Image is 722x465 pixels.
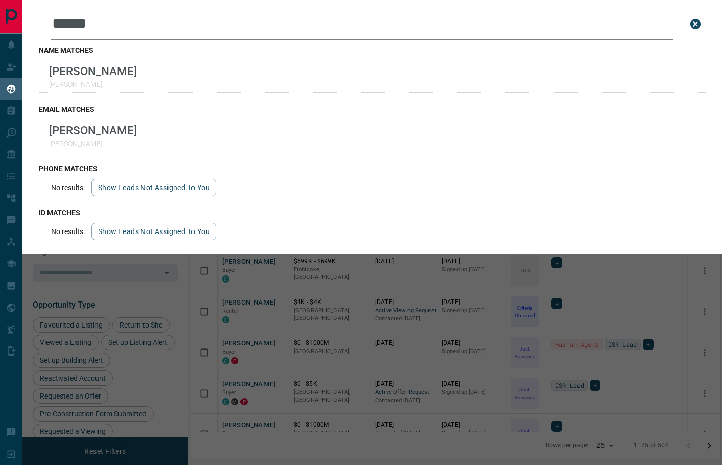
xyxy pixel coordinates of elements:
[39,208,706,217] h3: id matches
[49,64,137,78] p: [PERSON_NAME]
[49,80,137,88] p: [PERSON_NAME]
[39,165,706,173] h3: phone matches
[51,183,85,192] p: No results.
[91,223,216,240] button: show leads not assigned to you
[39,46,706,54] h3: name matches
[39,105,706,113] h3: email matches
[91,179,216,196] button: show leads not assigned to you
[51,227,85,236] p: No results.
[685,14,706,34] button: close search bar
[49,124,137,137] p: [PERSON_NAME]
[49,139,137,148] p: [PERSON_NAME]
